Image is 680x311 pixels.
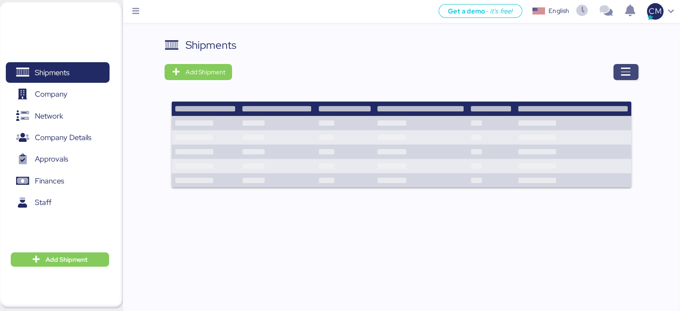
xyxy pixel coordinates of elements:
a: Finances [6,171,110,192]
div: English [549,6,569,16]
button: Add Shipment [165,64,232,80]
span: Add Shipment [185,67,225,77]
a: Company Details [6,128,110,148]
a: Staff [6,192,110,213]
button: Add Shipment [11,252,109,267]
span: Company Details [35,131,91,144]
a: Approvals [6,149,110,170]
span: Network [35,110,63,123]
span: Add Shipment [46,254,88,265]
a: Shipments [6,62,110,83]
a: Company [6,84,110,105]
span: Company [35,88,68,101]
span: Approvals [35,153,68,166]
button: Menu [128,4,144,19]
span: Finances [35,175,64,187]
div: Shipments [185,37,236,53]
a: Network [6,106,110,126]
span: Shipments [35,66,69,79]
span: CM [649,5,661,17]
span: Staff [35,196,51,209]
